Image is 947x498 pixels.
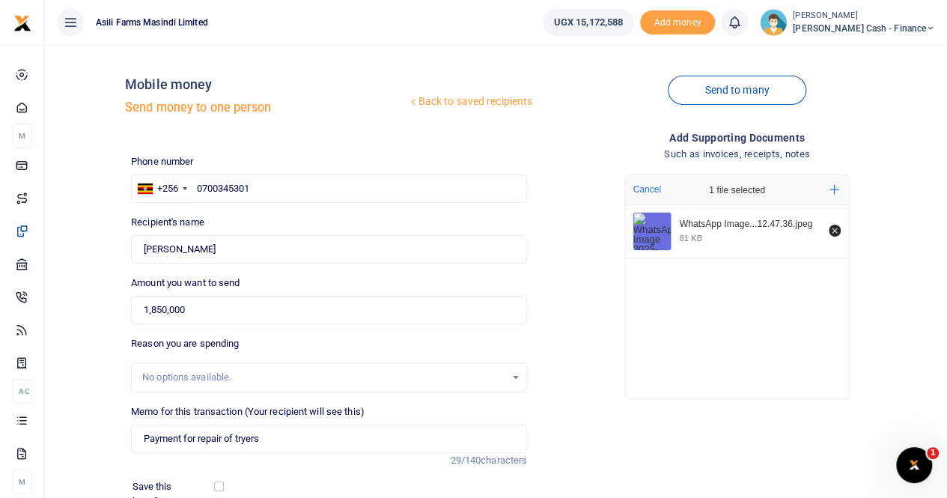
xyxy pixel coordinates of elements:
span: UGX 15,172,588 [554,15,623,30]
img: profile-user [760,9,787,36]
a: Add money [640,16,715,27]
label: Memo for this transaction (Your recipient will see this) [131,404,365,419]
button: Add more files [823,179,845,201]
label: Reason you are spending [131,336,239,351]
span: Asili Farms Masindi Limited [90,16,214,29]
span: 1 [927,447,939,459]
div: 1 file selected [674,175,801,205]
div: WhatsApp Image 2025-08-28 at 12.47.36.jpeg [680,219,820,231]
input: Loading name... [131,235,527,264]
a: UGX 15,172,588 [543,9,634,36]
li: Toup your wallet [640,10,715,35]
img: WhatsApp Image 2025-08-28 at 12.47.36.jpeg [633,213,671,250]
img: logo-small [13,14,31,32]
button: Cancel [629,180,666,199]
small: [PERSON_NAME] [793,10,935,22]
button: Remove file [826,222,843,239]
input: Enter phone number [131,174,527,203]
h5: Send money to one person [125,100,406,115]
a: Back to saved recipients [407,88,534,115]
div: +256 [157,181,178,196]
a: profile-user [PERSON_NAME] [PERSON_NAME] Cash - Finance [760,9,935,36]
div: 81 KB [680,233,702,243]
label: Phone number [131,154,193,169]
div: File Uploader [625,174,850,399]
label: Recipient's name [131,215,204,230]
span: characters [481,455,527,466]
a: Send to many [668,76,806,105]
label: Amount you want to send [131,276,240,291]
li: M [12,470,32,494]
h4: Add supporting Documents [539,130,935,146]
li: Ac [12,379,32,404]
input: UGX [131,296,527,324]
li: Wallet ballance [537,9,640,36]
iframe: Intercom live chat [896,447,932,483]
input: Enter extra information [131,425,527,453]
a: logo-small logo-large logo-large [13,16,31,28]
div: Uganda: +256 [132,175,192,202]
span: Add money [640,10,715,35]
span: [PERSON_NAME] Cash - Finance [793,22,935,35]
div: No options available. [142,370,505,385]
li: M [12,124,32,148]
h4: Such as invoices, receipts, notes [539,146,935,163]
span: 29/140 [450,455,481,466]
h4: Mobile money [125,76,406,93]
